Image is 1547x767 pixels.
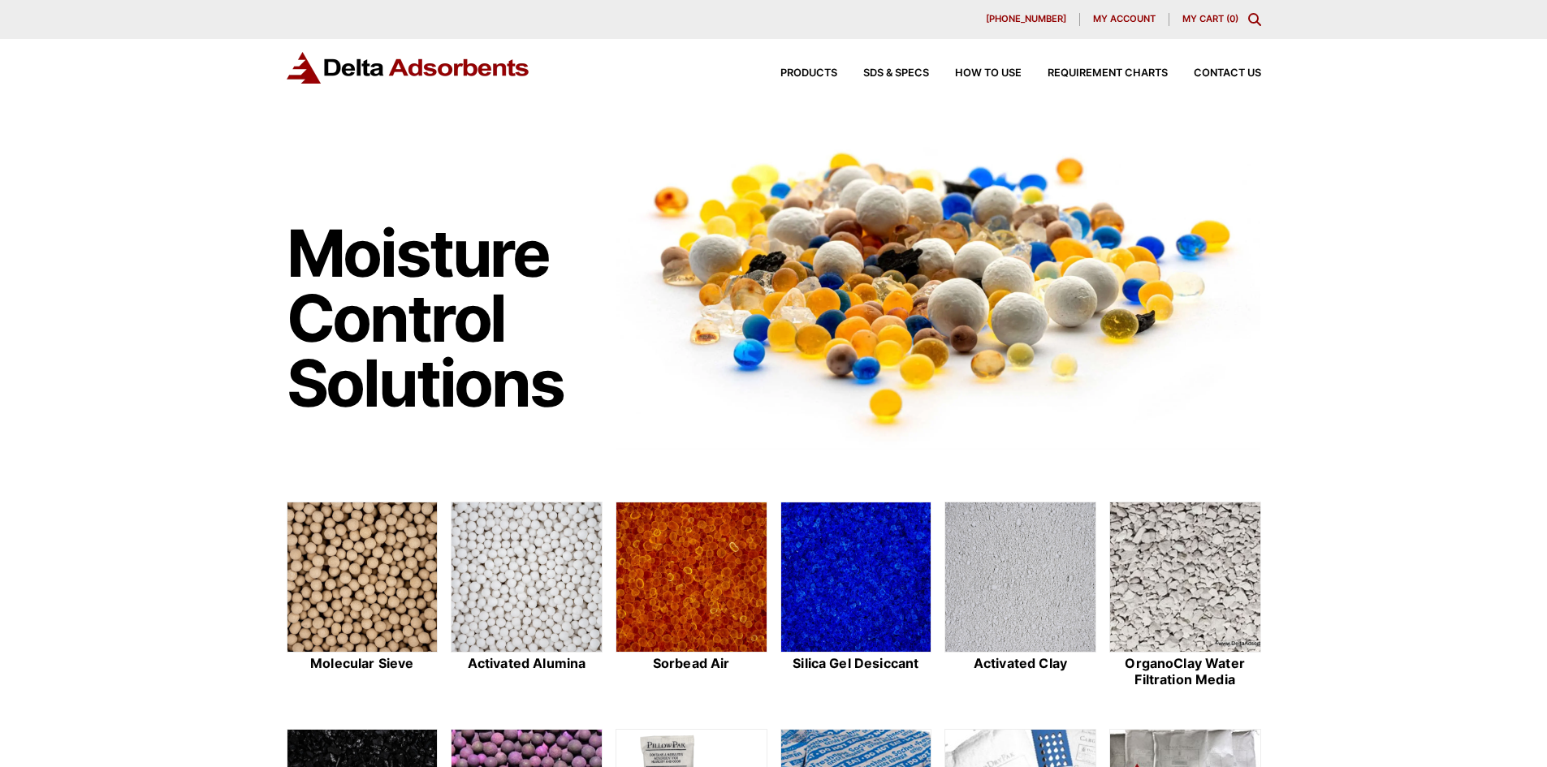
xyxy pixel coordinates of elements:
span: 0 [1229,13,1235,24]
a: My Cart (0) [1182,13,1238,24]
h2: Activated Clay [944,656,1096,671]
h1: Moisture Control Solutions [287,221,600,416]
span: Requirement Charts [1048,68,1168,79]
a: Contact Us [1168,68,1261,79]
a: My account [1080,13,1169,26]
span: Products [780,68,837,79]
span: [PHONE_NUMBER] [986,15,1066,24]
span: SDS & SPECS [863,68,929,79]
a: Activated Clay [944,502,1096,690]
h2: Sorbead Air [616,656,767,671]
h2: Silica Gel Desiccant [780,656,932,671]
a: OrganoClay Water Filtration Media [1109,502,1261,690]
h2: Molecular Sieve [287,656,439,671]
span: My account [1093,15,1156,24]
span: How to Use [955,68,1022,79]
a: SDS & SPECS [837,68,929,79]
a: Requirement Charts [1022,68,1168,79]
a: Products [754,68,837,79]
h2: OrganoClay Water Filtration Media [1109,656,1261,687]
a: How to Use [929,68,1022,79]
h2: Activated Alumina [451,656,603,671]
span: Contact Us [1194,68,1261,79]
a: Silica Gel Desiccant [780,502,932,690]
a: Molecular Sieve [287,502,439,690]
div: Toggle Modal Content [1248,13,1261,26]
img: Image [616,123,1261,450]
a: Activated Alumina [451,502,603,690]
a: Sorbead Air [616,502,767,690]
a: [PHONE_NUMBER] [973,13,1080,26]
img: Delta Adsorbents [287,52,530,84]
